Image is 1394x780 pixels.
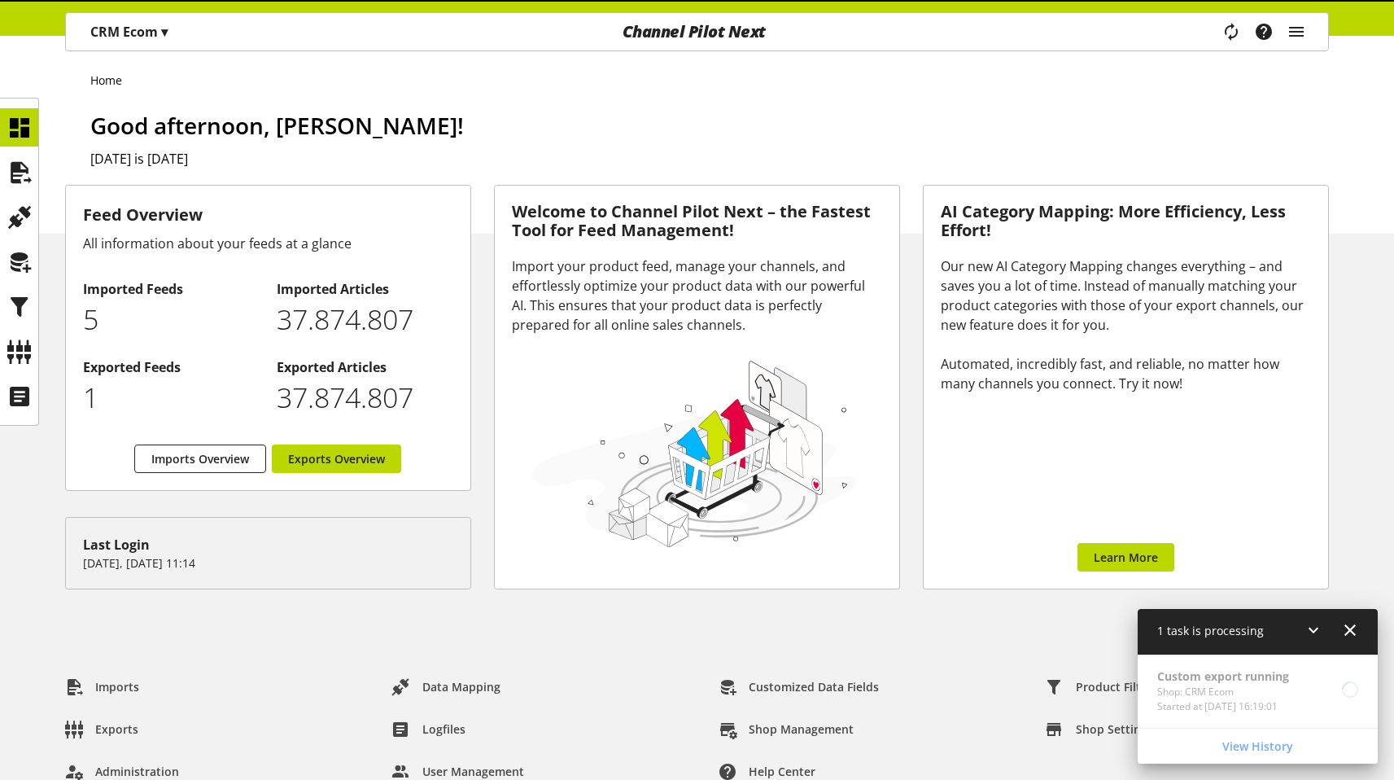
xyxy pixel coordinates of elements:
h3: Feed Overview [83,203,453,227]
p: 37874807 [277,299,453,340]
span: Shop Management [749,721,854,738]
a: Imports [52,673,152,702]
p: CRM Ecom [90,22,168,42]
a: Shop Management [706,715,867,744]
div: Import your product feed, manage your channels, and effortlessly optimize your product data with ... [512,256,882,335]
div: Our new AI Category Mapping changes everything – and saves you a lot of time. Instead of manually... [941,256,1311,393]
a: Customized Data Fields [706,673,892,702]
span: Good afternoon, [PERSON_NAME]! [90,110,464,141]
span: Administration [95,763,179,780]
h2: [DATE] is [DATE] [90,149,1329,169]
span: Shop Settings [1076,721,1153,738]
span: Imports [95,678,139,695]
h3: Welcome to Channel Pilot Next – the Fastest Tool for Feed Management! [512,203,882,239]
span: Exports Overview [288,450,385,467]
p: 1 [83,377,260,418]
h2: Imported Articles [277,279,453,299]
a: Imports Overview [134,445,266,473]
div: Last Login [83,535,453,554]
a: Exports Overview [272,445,401,473]
nav: main navigation [65,12,1329,51]
span: View History [1222,738,1293,755]
a: Exports [52,715,151,744]
span: Data Mapping [422,678,500,695]
span: 1 task is processing [1157,623,1264,638]
h2: Exported Articles [277,357,453,377]
a: Product Filters [1033,673,1171,702]
span: Logfiles [422,721,465,738]
p: 5 [83,299,260,340]
span: Product Filters [1076,678,1158,695]
a: Shop Settings [1033,715,1166,744]
a: Logfiles [379,715,479,744]
span: Imports Overview [151,450,249,467]
h2: Imported Feeds [83,279,260,299]
p: [DATE], [DATE] 11:14 [83,554,453,572]
h2: Exported Feeds [83,357,260,377]
img: 78e1b9dcff1e8392d83655fcfc870417.svg [528,355,862,551]
a: Learn More [1077,543,1174,572]
span: Customized Data Fields [749,678,879,695]
div: All information about your feeds at a glance [83,234,453,253]
p: 37874807 [277,377,453,418]
h3: AI Category Mapping: More Efficiency, Less Effort! [941,203,1311,239]
a: View History [1141,732,1374,760]
span: Exports [95,721,138,738]
span: Learn More [1094,549,1158,566]
span: Help center [749,763,815,780]
span: ▾ [161,23,168,41]
span: User Management [422,763,524,780]
a: Data Mapping [379,673,513,702]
